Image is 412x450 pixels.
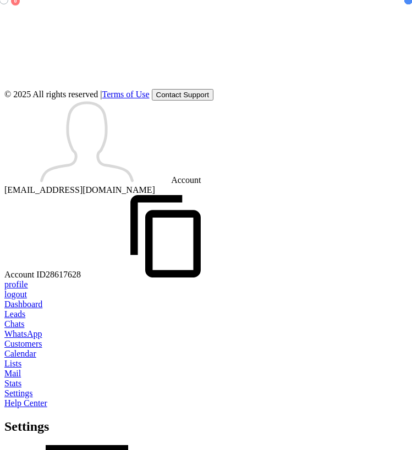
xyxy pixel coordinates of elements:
span: Account ID [4,270,248,279]
a: Calendar [4,349,408,359]
a: profile [4,280,28,289]
a: WhatsApp [4,329,408,339]
a: Help Center [4,398,408,408]
a: Dashboard [4,299,408,309]
a: Customers [4,339,408,349]
a: Contact Support [152,90,213,99]
a: Mail [4,369,408,379]
a: Leads [4,309,408,319]
span: © 2025 All rights reserved | [4,90,152,99]
a: Stats [4,379,408,388]
span: 28617628 [46,270,248,279]
span: Account [171,175,201,185]
h2: Settings [4,419,408,434]
a: Chats [4,319,408,329]
a: Settings [4,388,408,398]
button: Contact Support [152,89,213,101]
a: Terms of Use [102,90,150,99]
a: Lists [4,359,408,369]
span: Contact Support [156,91,209,99]
a: logout [4,290,27,299]
div: [EMAIL_ADDRESS][DOMAIN_NAME] [4,185,408,195]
